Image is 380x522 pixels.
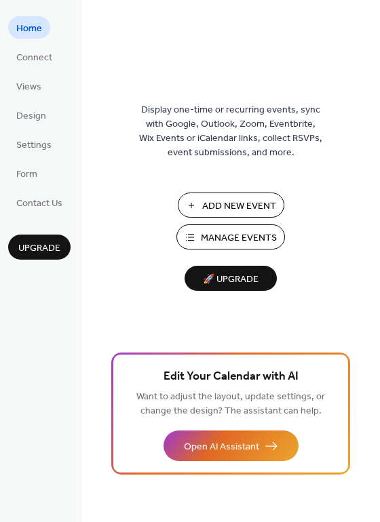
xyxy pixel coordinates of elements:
[8,235,71,260] button: Upgrade
[16,138,52,153] span: Settings
[164,367,299,386] span: Edit Your Calendar with AI
[16,167,37,182] span: Form
[202,199,276,214] span: Add New Event
[164,430,299,461] button: Open AI Assistant
[176,224,285,249] button: Manage Events
[16,109,46,123] span: Design
[16,197,62,211] span: Contact Us
[16,51,52,65] span: Connect
[185,266,277,291] button: 🚀 Upgrade
[8,104,54,126] a: Design
[8,191,71,214] a: Contact Us
[16,80,41,94] span: Views
[18,241,60,256] span: Upgrade
[8,45,60,68] a: Connect
[8,75,50,97] a: Views
[193,270,269,289] span: 🚀 Upgrade
[8,133,60,155] a: Settings
[201,231,277,245] span: Manage Events
[16,22,42,36] span: Home
[8,162,45,184] a: Form
[8,16,50,39] a: Home
[136,388,325,420] span: Want to adjust the layout, update settings, or change the design? The assistant can help.
[184,440,259,454] span: Open AI Assistant
[178,193,284,218] button: Add New Event
[139,103,322,160] span: Display one-time or recurring events, sync with Google, Outlook, Zoom, Eventbrite, Wix Events or ...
